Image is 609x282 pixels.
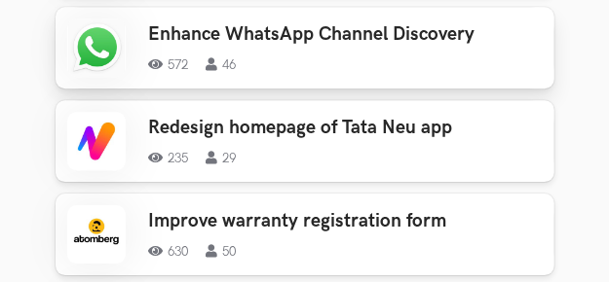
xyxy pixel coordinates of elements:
[149,210,447,232] h3: Improve warranty registration form
[56,194,554,275] a: Improve warranty registration form63050
[56,100,554,182] a: Redesign homepage of Tata Neu app23529
[149,23,476,46] h3: Enhance WhatsApp Channel Discovery
[207,244,237,260] span: 50
[149,151,189,166] span: 235
[56,7,554,88] a: Enhance WhatsApp Channel Discovery57246
[207,57,237,73] span: 46
[149,244,189,260] span: 630
[149,117,453,139] h3: Redesign homepage of Tata Neu app
[149,57,189,73] span: 572
[207,151,237,166] span: 29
